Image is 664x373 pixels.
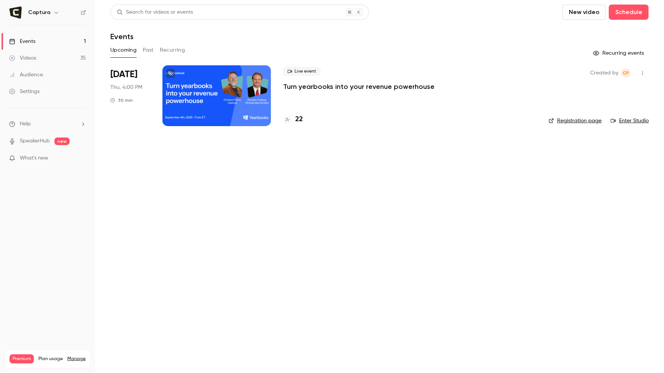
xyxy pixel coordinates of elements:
[9,88,40,95] div: Settings
[54,138,70,145] span: new
[609,5,649,20] button: Schedule
[283,67,321,76] span: Live event
[110,65,150,126] div: Sep 4 Thu, 4:00 PM (Europe/London)
[20,154,48,162] span: What's new
[110,68,137,81] span: [DATE]
[623,68,629,77] span: CP
[160,44,185,56] button: Recurring
[9,38,35,45] div: Events
[110,84,142,91] span: Thu, 4:00 PM
[20,137,50,145] a: SpeakerHub
[28,9,50,16] h6: Captura
[295,114,303,125] h4: 22
[117,8,193,16] div: Search for videos or events
[38,356,63,362] span: Plan usage
[110,97,133,103] div: 30 min
[562,5,606,20] button: New video
[10,6,22,19] img: Captura
[621,68,631,77] span: Claudia Platzer
[110,44,137,56] button: Upcoming
[549,117,602,125] a: Registration page
[283,82,435,91] a: Turn yearbooks into your revenue powerhouse
[611,117,649,125] a: Enter Studio
[143,44,154,56] button: Past
[590,68,618,77] span: Created by
[9,120,86,128] li: help-dropdown-opener
[9,54,36,62] div: Videos
[67,356,86,362] a: Manage
[10,354,34,364] span: Premium
[110,32,134,41] h1: Events
[20,120,31,128] span: Help
[9,71,43,79] div: Audience
[77,155,86,162] iframe: Noticeable Trigger
[590,47,649,59] button: Recurring events
[283,114,303,125] a: 22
